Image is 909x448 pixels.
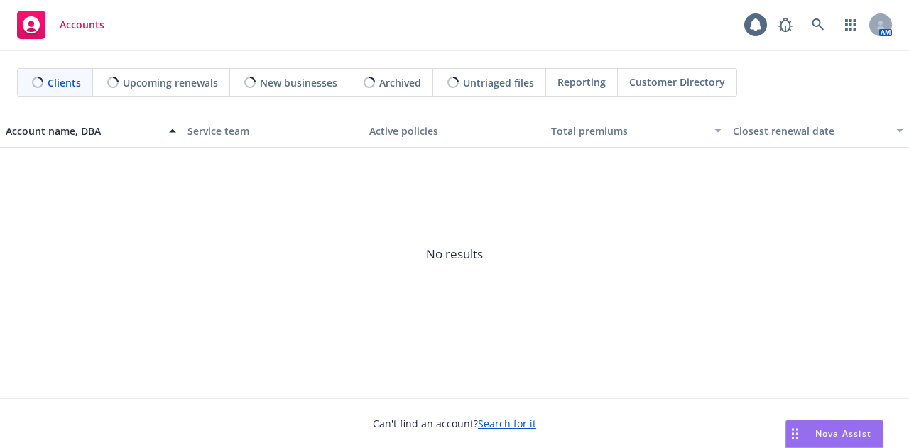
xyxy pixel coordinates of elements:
a: Search for it [478,417,536,430]
button: Service team [182,114,364,148]
div: Drag to move [786,420,804,447]
span: Archived [379,75,421,90]
a: Search [804,11,832,39]
span: Upcoming renewals [123,75,218,90]
span: New businesses [260,75,337,90]
span: Customer Directory [629,75,725,89]
div: Closest renewal date [733,124,888,138]
a: Switch app [837,11,865,39]
button: Total premiums [545,114,727,148]
div: Active policies [369,124,540,138]
button: Closest renewal date [727,114,909,148]
div: Service team [187,124,358,138]
button: Nova Assist [785,420,883,448]
div: Account name, DBA [6,124,160,138]
span: Clients [48,75,81,90]
div: Total premiums [551,124,706,138]
span: Accounts [60,19,104,31]
button: Active policies [364,114,545,148]
span: Can't find an account? [373,416,536,431]
a: Report a Bug [771,11,800,39]
span: Reporting [557,75,606,89]
span: Untriaged files [463,75,534,90]
span: Nova Assist [815,427,871,439]
a: Accounts [11,5,110,45]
